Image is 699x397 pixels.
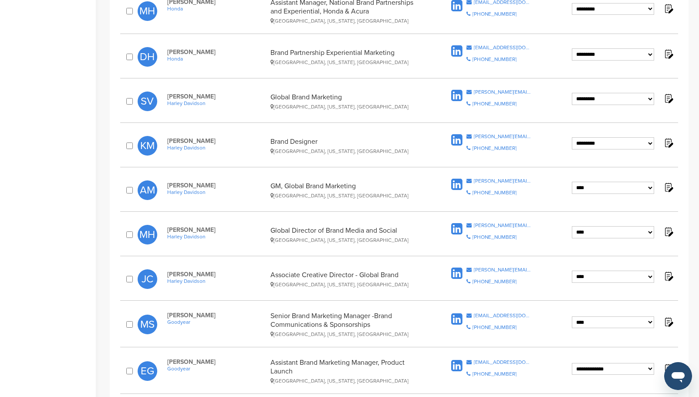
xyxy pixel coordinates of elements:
span: [PERSON_NAME] [167,48,266,56]
div: [PHONE_NUMBER] [473,11,517,17]
div: [EMAIL_ADDRESS][DOMAIN_NAME] [474,313,532,318]
span: [PERSON_NAME] [167,226,266,234]
a: Honda [167,56,266,62]
a: Goodyear [167,366,266,372]
img: Notes [663,93,674,104]
span: AM [138,180,157,200]
div: Assistant Brand Marketing Manager, Product Launch [270,358,425,384]
span: [PERSON_NAME] [167,271,266,278]
span: MH [138,1,157,21]
div: [PHONE_NUMBER] [473,190,517,195]
div: [PHONE_NUMBER] [473,146,517,151]
span: [PERSON_NAME] [167,93,266,100]
a: Honda [167,6,266,12]
a: Harley Davidson [167,145,266,151]
div: [PHONE_NUMBER] [473,234,517,240]
img: Notes [663,48,674,59]
span: MS [138,315,157,334]
div: [GEOGRAPHIC_DATA], [US_STATE], [GEOGRAPHIC_DATA] [270,378,425,384]
span: SV [138,92,157,111]
div: [PHONE_NUMBER] [473,101,517,106]
a: Harley Davidson [167,278,266,284]
a: Harley Davidson [167,100,266,106]
span: [PERSON_NAME] [167,182,266,189]
img: Notes [663,316,674,327]
div: [GEOGRAPHIC_DATA], [US_STATE], [GEOGRAPHIC_DATA] [270,104,425,110]
div: [PERSON_NAME][EMAIL_ADDRESS][PERSON_NAME][PERSON_NAME][DOMAIN_NAME] [474,267,532,272]
span: [PERSON_NAME] [167,358,266,366]
img: Notes [663,137,674,148]
div: [PHONE_NUMBER] [473,279,517,284]
a: Goodyear [167,319,266,325]
div: GM, Global Brand Marketing [270,182,425,199]
span: [PERSON_NAME] [167,137,266,145]
img: Notes [663,182,674,193]
div: [PERSON_NAME][EMAIL_ADDRESS][PERSON_NAME][DOMAIN_NAME] [474,134,532,139]
div: [EMAIL_ADDRESS][DOMAIN_NAME] [474,45,532,50]
div: Global Brand Marketing [270,93,425,110]
img: Notes [663,363,674,374]
div: [GEOGRAPHIC_DATA], [US_STATE], [GEOGRAPHIC_DATA] [270,237,425,243]
img: Notes [663,226,674,237]
img: Notes [663,271,674,282]
div: [GEOGRAPHIC_DATA], [US_STATE], [GEOGRAPHIC_DATA] [270,282,425,288]
div: [EMAIL_ADDRESS][DOMAIN_NAME] [474,360,532,365]
div: [GEOGRAPHIC_DATA], [US_STATE], [GEOGRAPHIC_DATA] [270,331,425,337]
span: JC [138,269,157,289]
div: [GEOGRAPHIC_DATA], [US_STATE], [GEOGRAPHIC_DATA] [270,18,425,24]
div: [GEOGRAPHIC_DATA], [US_STATE], [GEOGRAPHIC_DATA] [270,59,425,65]
div: Senior Brand Marketing Manager -Brand Communications & Sponsorships [270,312,425,337]
img: Notes [663,3,674,14]
div: [PHONE_NUMBER] [473,325,517,330]
div: [PERSON_NAME][EMAIL_ADDRESS][PERSON_NAME][PERSON_NAME][DOMAIN_NAME] [474,223,532,228]
a: Harley Davidson [167,189,266,195]
iframe: Button to launch messaging window [664,362,692,390]
div: [GEOGRAPHIC_DATA], [US_STATE], [GEOGRAPHIC_DATA] [270,148,425,154]
span: KM [138,136,157,156]
div: Brand Partnership Experiential Marketing [270,48,425,65]
div: [PERSON_NAME][EMAIL_ADDRESS][PERSON_NAME][PERSON_NAME][DOMAIN_NAME] [474,89,532,95]
span: [PERSON_NAME] [167,312,266,319]
span: DH [138,47,157,67]
div: Associate Creative Director - Global Brand [270,271,425,288]
div: Brand Designer [270,137,425,154]
span: EG [138,361,157,381]
div: [PERSON_NAME][EMAIL_ADDRESS][PERSON_NAME][PERSON_NAME][DOMAIN_NAME] [474,178,532,183]
span: MH [138,225,157,244]
div: [PHONE_NUMBER] [473,371,517,377]
div: [GEOGRAPHIC_DATA], [US_STATE], [GEOGRAPHIC_DATA] [270,193,425,199]
div: [PHONE_NUMBER] [473,57,517,62]
div: Global Director of Brand Media and Social [270,226,425,243]
a: Harley Davidson [167,234,266,240]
